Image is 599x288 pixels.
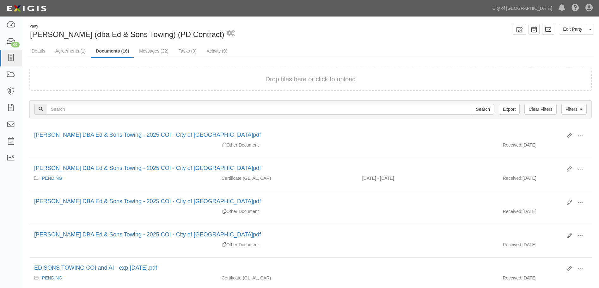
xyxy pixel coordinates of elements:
[29,24,224,29] div: Party
[30,30,224,39] span: [PERSON_NAME] (dba Ed & Sons Towing) (PD Contract)
[503,241,522,248] p: Received:
[34,165,261,171] a: [PERSON_NAME] DBA Ed & Sons Towing - 2025 COI - City of [GEOGRAPHIC_DATA]pdf
[34,198,261,204] a: [PERSON_NAME] DBA Ed & Sons Towing - 2025 COI - City of [GEOGRAPHIC_DATA]pdf
[34,197,562,206] div: Ed Bryden DBA Ed & Sons Towing - 2025 COI - City of Sacramento.pdf
[34,132,261,138] a: [PERSON_NAME] DBA Ed & Sons Towing - 2025 COI - City of [GEOGRAPHIC_DATA]pdf
[499,104,520,115] a: Export
[489,2,555,15] a: City of [GEOGRAPHIC_DATA]
[498,142,591,151] div: [DATE]
[34,231,562,239] div: Ed Bryden DBA Ed & Sons Towing - 2025 COI - City of Sacramento.pdf
[503,142,522,148] p: Received:
[134,45,173,57] a: Messages (22)
[42,275,62,280] a: PENDING
[34,275,212,281] div: PENDING
[27,45,50,57] a: Details
[358,175,498,181] div: Effective 02/05/2025 - Expiration 02/05/2026
[34,164,562,172] div: Ed Bryden DBA Ed & Sons Towing - 2025 COI - City of Sacramento.pdf
[34,175,212,181] div: PENDING
[498,175,591,185] div: [DATE]
[5,3,48,14] img: logo-5460c22ac91f19d4615b14bd174203de0afe785f0fc80cf4dbbc73dc1793850b.png
[498,208,591,218] div: [DATE]
[227,30,235,37] i: 1 scheduled workflow
[51,45,90,57] a: Agreements (1)
[498,275,591,284] div: [DATE]
[217,142,358,148] div: Other Document
[34,131,562,139] div: Ed Bryden DBA Ed & Sons Towing - 2025 COI - City of Sacramento.pdf
[202,45,232,57] a: Activity (9)
[266,75,356,84] button: Drop files here or click to upload
[91,45,134,58] a: Documents (16)
[561,104,587,115] a: Filters
[27,24,306,40] div: Edwin Darwin Bryden (dba Ed & Sons Towing) (PD Contract)
[34,265,157,271] a: ED SONS TOWING COI and AI - exp [DATE].pdf
[174,45,201,57] a: Tasks (0)
[358,241,498,242] div: Effective - Expiration
[223,241,226,248] div: Duplicate
[559,24,586,34] a: Edit Party
[498,241,591,251] div: [DATE]
[217,175,358,181] div: General Liability Auto Liability Cargo
[571,4,579,12] i: Help Center - Complianz
[34,231,261,238] a: [PERSON_NAME] DBA Ed & Sons Towing - 2025 COI - City of [GEOGRAPHIC_DATA]pdf
[11,42,20,47] div: 60
[503,275,522,281] p: Received:
[217,208,358,215] div: Other Document
[42,176,62,181] a: PENDING
[472,104,494,115] input: Search
[503,208,522,215] p: Received:
[217,241,358,248] div: Other Document
[47,104,472,115] input: Search
[503,175,522,181] p: Received:
[524,104,556,115] a: Clear Filters
[223,208,226,215] div: Duplicate
[217,275,358,281] div: General Liability Auto Liability Cargo
[34,264,562,272] div: ED SONS TOWING COI and AI - exp 2-5-2026.pdf
[223,142,226,148] div: Duplicate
